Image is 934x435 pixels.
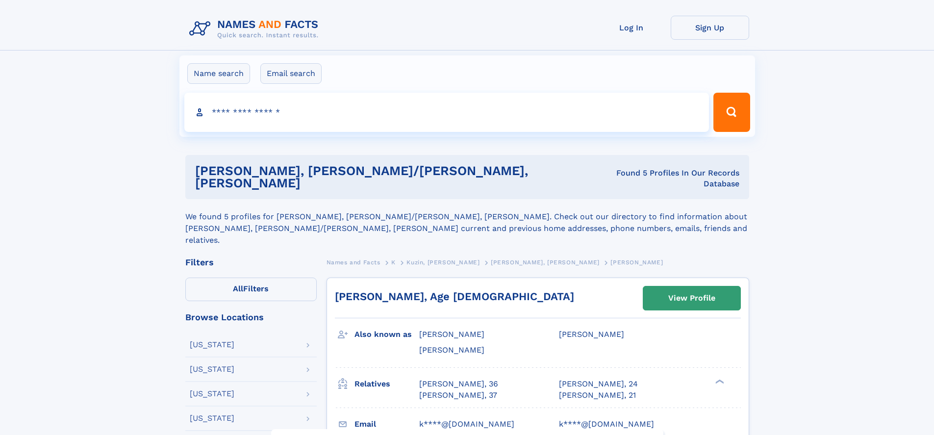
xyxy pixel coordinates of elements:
[713,379,725,385] div: ❯
[185,313,317,322] div: Browse Locations
[391,256,396,268] a: K
[491,256,600,268] a: [PERSON_NAME], [PERSON_NAME]
[406,256,480,268] a: Kuzin, [PERSON_NAME]
[592,16,671,40] a: Log In
[335,290,574,303] a: [PERSON_NAME], Age [DEMOGRAPHIC_DATA]
[419,330,484,339] span: [PERSON_NAME]
[327,256,380,268] a: Names and Facts
[594,168,739,189] div: Found 5 Profiles In Our Records Database
[190,414,234,422] div: [US_STATE]
[671,16,749,40] a: Sign Up
[419,390,497,401] a: [PERSON_NAME], 37
[491,259,600,266] span: [PERSON_NAME], [PERSON_NAME]
[559,379,638,389] a: [PERSON_NAME], 24
[185,16,327,42] img: Logo Names and Facts
[419,345,484,355] span: [PERSON_NAME]
[260,63,322,84] label: Email search
[195,165,594,189] h1: [PERSON_NAME], [PERSON_NAME]/[PERSON_NAME], [PERSON_NAME]
[559,330,624,339] span: [PERSON_NAME]
[713,93,750,132] button: Search Button
[354,416,419,433] h3: Email
[187,63,250,84] label: Name search
[185,278,317,301] label: Filters
[419,379,498,389] a: [PERSON_NAME], 36
[354,326,419,343] h3: Also known as
[185,199,749,246] div: We found 5 profiles for [PERSON_NAME], [PERSON_NAME]/[PERSON_NAME], [PERSON_NAME]. Check out our ...
[190,341,234,349] div: [US_STATE]
[406,259,480,266] span: Kuzin, [PERSON_NAME]
[184,93,709,132] input: search input
[185,258,317,267] div: Filters
[190,365,234,373] div: [US_STATE]
[610,259,663,266] span: [PERSON_NAME]
[559,390,636,401] a: [PERSON_NAME], 21
[391,259,396,266] span: K
[668,287,715,309] div: View Profile
[643,286,740,310] a: View Profile
[354,376,419,392] h3: Relatives
[233,284,243,293] span: All
[190,390,234,398] div: [US_STATE]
